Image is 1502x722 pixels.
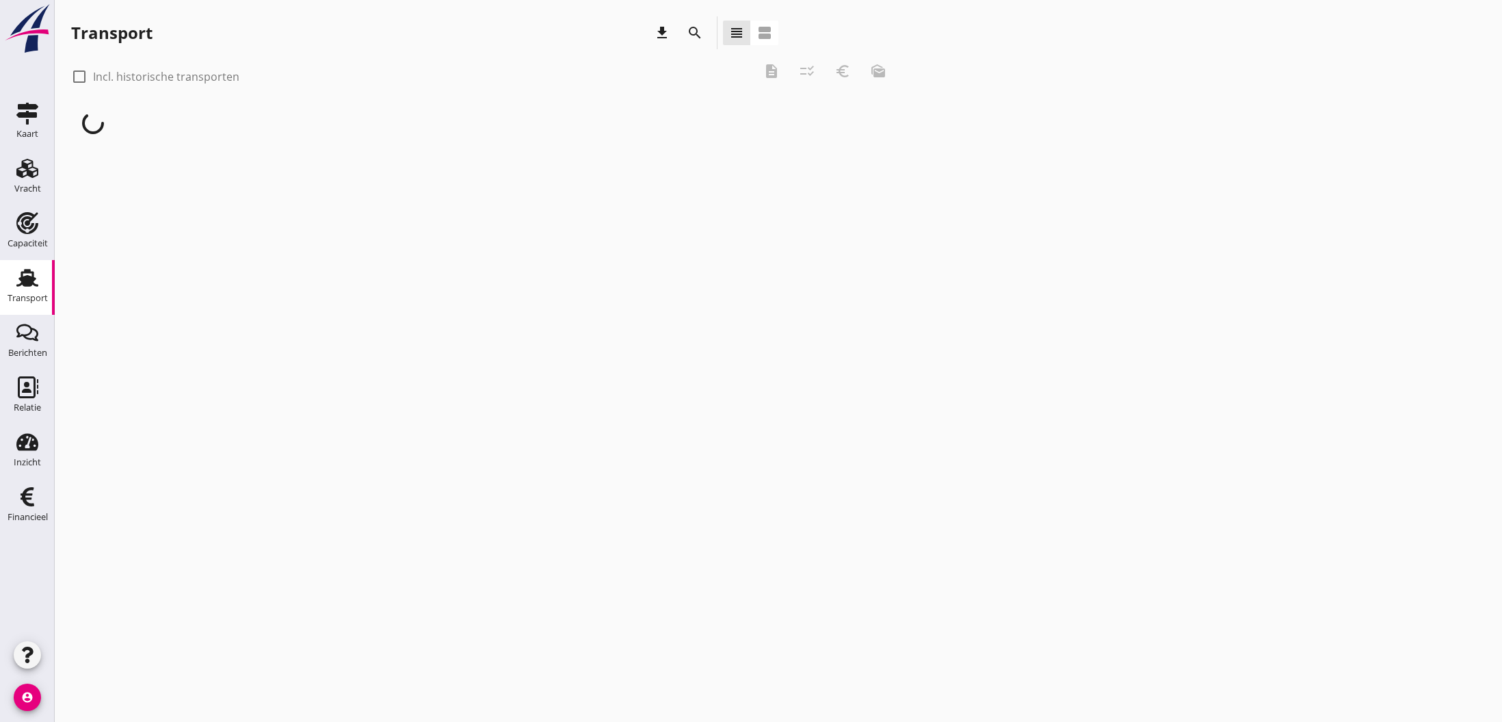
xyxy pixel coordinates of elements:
div: Inzicht [14,458,41,467]
div: Vracht [14,184,41,193]
div: Relatie [14,403,41,412]
div: Transport [8,294,48,302]
i: view_agenda [756,25,773,41]
i: download [654,25,670,41]
div: Kaart [16,129,38,138]
div: Berichten [8,348,47,357]
img: logo-small.a267ee39.svg [3,3,52,54]
div: Financieel [8,513,48,521]
div: Transport [71,22,153,44]
i: view_headline [728,25,745,41]
label: Incl. historische transporten [93,70,239,83]
i: account_circle [14,684,41,711]
i: search [687,25,703,41]
div: Capaciteit [8,239,48,248]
